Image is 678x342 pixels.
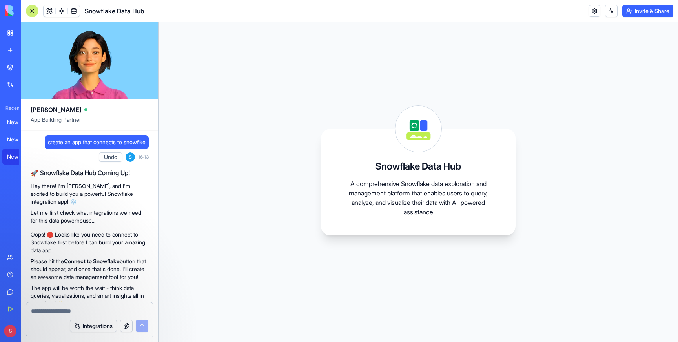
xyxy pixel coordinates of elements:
[7,136,29,143] div: New App
[31,284,149,308] p: The app will be worth the wait - think data queries, visualizations, and smart insights all in on...
[2,149,34,165] a: New App
[85,6,144,16] span: Snowflake Data Hub
[2,114,34,130] a: New App
[112,283,269,338] iframe: Intercom notifications message
[31,257,149,281] p: Please hit the button that should appear, and once that's done, I'll create an awesome data manag...
[138,154,149,160] span: 16:13
[48,138,146,146] span: create an app that connects to snowflke
[31,105,81,114] span: [PERSON_NAME]
[31,209,149,224] p: Let me first check what integrations we need for this data powerhouse...
[7,118,29,126] div: New App
[31,231,149,254] p: Oops! 🛑 Looks like you need to connect to Snowflake first before I can build your amazing data app.
[126,152,135,162] span: S
[70,320,117,332] button: Integrations
[7,153,29,161] div: New App
[31,116,149,130] span: App Building Partner
[4,325,16,337] span: S
[375,160,461,173] h3: Snowflake Data Hub
[31,168,149,177] h2: 🚀 Snowflake Data Hub Coming Up!
[622,5,673,17] button: Invite & Share
[31,182,149,206] p: Hey there! I'm [PERSON_NAME], and I'm excited to build you a powerful Snowflake integration app! ❄️
[2,105,19,111] span: Recent
[5,5,54,16] img: logo
[340,179,497,217] p: A comprehensive Snowflake data exploration and management platform that enables users to query, a...
[2,132,34,147] a: New App
[99,152,122,162] button: Undo
[64,258,120,264] strong: Connect to Snowflake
